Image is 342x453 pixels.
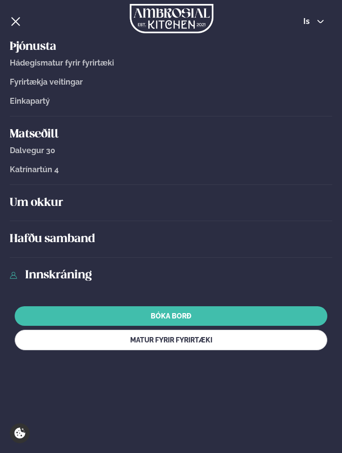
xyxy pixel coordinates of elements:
[15,306,327,326] a: BÓKA BORÐ
[10,146,332,155] a: Dalvegur 30
[25,268,332,283] a: Innskráning
[10,39,332,55] a: Þjónusta
[10,165,332,174] a: Katrínartún 4
[10,127,332,142] a: Matseðill
[10,146,55,155] span: Dalvegur 30
[130,4,213,33] img: logo
[15,330,327,350] a: MATUR FYRIR FYRIRTÆKI
[10,97,332,106] a: Einkapartý
[10,16,22,27] button: hamburger
[10,78,332,87] a: Fyrirtækja veitingar
[10,195,332,211] a: Um okkur
[296,18,332,25] button: is
[10,96,50,106] span: Einkapartý
[10,59,332,68] a: Hádegismatur fyrir fyrirtæki
[10,58,114,68] span: Hádegismatur fyrir fyrirtæki
[10,231,332,247] a: Hafðu samband
[10,423,30,443] a: Cookie settings
[10,77,83,87] span: Fyrirtækja veitingar
[10,165,59,174] span: Katrínartún 4
[303,18,313,25] span: is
